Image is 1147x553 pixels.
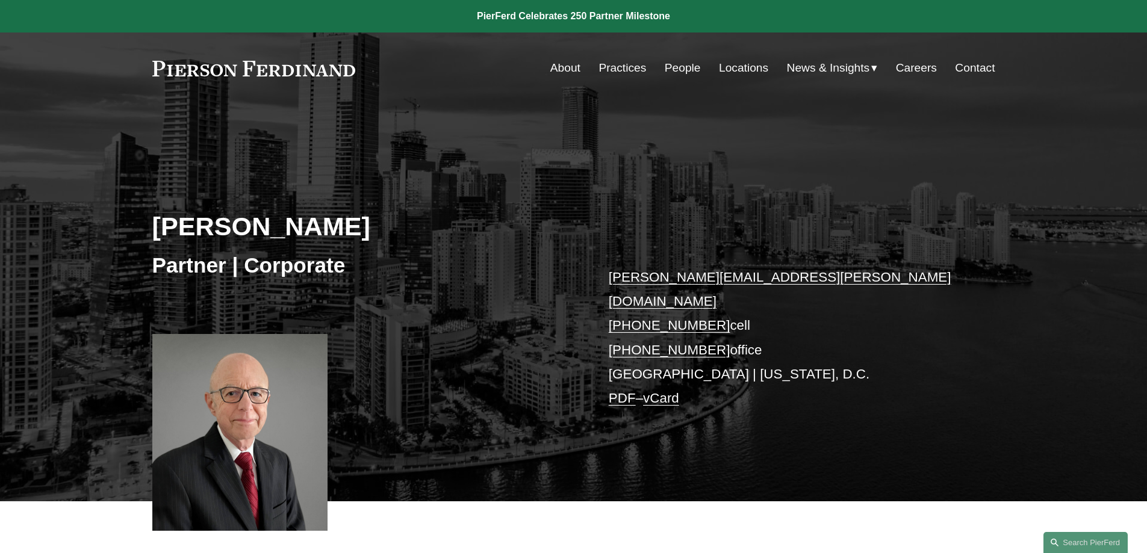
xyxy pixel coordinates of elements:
a: PDF [609,391,636,406]
a: [PHONE_NUMBER] [609,342,730,357]
h3: Partner | Corporate [152,252,574,279]
a: Practices [598,57,646,79]
a: vCard [643,391,679,406]
a: [PHONE_NUMBER] [609,318,730,333]
span: News & Insights [787,58,870,79]
a: Search this site [1043,532,1128,553]
a: [PERSON_NAME][EMAIL_ADDRESS][PERSON_NAME][DOMAIN_NAME] [609,270,951,309]
a: About [550,57,580,79]
a: Locations [719,57,768,79]
p: cell office [GEOGRAPHIC_DATA] | [US_STATE], D.C. – [609,265,960,411]
h2: [PERSON_NAME] [152,211,574,242]
a: folder dropdown [787,57,878,79]
a: Contact [955,57,995,79]
a: People [665,57,701,79]
a: Careers [896,57,937,79]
